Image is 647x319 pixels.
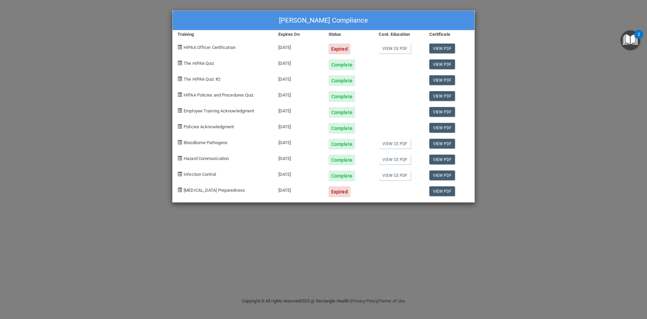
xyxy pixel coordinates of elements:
a: View PDF [429,59,455,69]
div: [DATE] [273,86,323,102]
a: View PDF [429,155,455,164]
div: Expires On [273,30,323,38]
a: View PDF [429,75,455,85]
span: HIPAA Officer Certification [184,45,236,50]
span: Employee Training Acknowledgment [184,108,254,113]
a: View PDF [429,44,455,53]
span: [MEDICAL_DATA] Preparedness [184,188,245,193]
div: Expired [329,44,350,54]
a: View CE PDF [379,44,411,53]
div: Cont. Education [374,30,424,38]
div: Training [173,30,273,38]
div: [DATE] [273,165,323,181]
a: View PDF [429,123,455,133]
div: Complete [329,139,355,150]
div: Complete [329,170,355,181]
div: Complete [329,155,355,165]
a: View PDF [429,170,455,180]
a: View PDF [429,91,455,101]
div: Complete [329,91,355,102]
span: Infection Control [184,172,216,177]
div: [DATE] [273,38,323,54]
div: [DATE] [273,118,323,134]
div: [DATE] [273,181,323,197]
div: [DATE] [273,70,323,86]
span: Policies Acknowledgment [184,124,234,129]
div: [DATE] [273,134,323,150]
div: Complete [329,123,355,134]
button: Open Resource Center, 2 new notifications [620,30,640,50]
div: [DATE] [273,54,323,70]
span: HIPAA Policies and Procedures Quiz [184,92,253,98]
span: The HIPAA Quiz [184,61,214,66]
a: View PDF [429,107,455,117]
div: Complete [329,107,355,118]
a: View PDF [429,139,455,149]
div: [DATE] [273,150,323,165]
span: Hazard Communication [184,156,229,161]
span: Bloodborne Pathogens [184,140,227,145]
span: The HIPAA Quiz #2 [184,77,220,82]
a: View CE PDF [379,139,411,149]
a: View CE PDF [379,170,411,180]
div: [DATE] [273,102,323,118]
div: Expired [329,186,350,197]
div: Complete [329,59,355,70]
div: 2 [638,34,640,43]
div: Status [323,30,374,38]
a: View PDF [429,186,455,196]
div: [PERSON_NAME] Compliance [173,11,474,30]
a: View CE PDF [379,155,411,164]
div: Complete [329,75,355,86]
div: Certificate [424,30,474,38]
